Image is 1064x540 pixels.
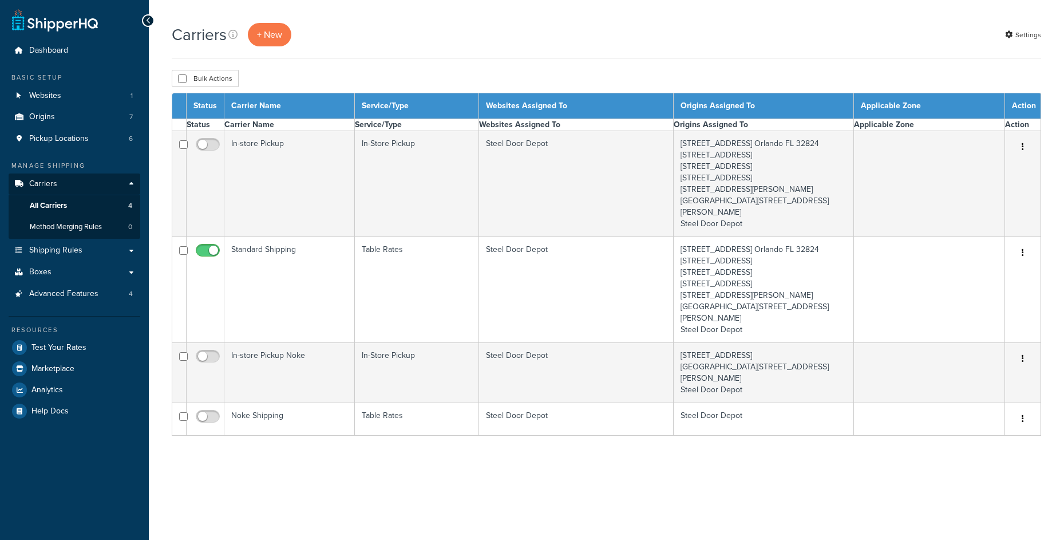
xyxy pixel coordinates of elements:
th: Status [187,119,224,131]
a: All Carriers 4 [9,195,140,216]
th: Websites Assigned To [479,93,673,119]
td: Steel Door Depot [479,343,673,403]
span: Dashboard [29,46,68,56]
th: Action [1005,93,1041,119]
span: Websites [29,91,61,101]
span: 1 [130,91,133,101]
a: Help Docs [9,401,140,421]
a: Origins 7 [9,107,140,128]
a: ShipperHQ Home [12,9,98,31]
th: Carrier Name [224,93,355,119]
li: Method Merging Rules [9,216,140,238]
span: Analytics [31,385,63,395]
div: Resources [9,325,140,335]
th: Applicable Zone [853,119,1004,131]
th: Status [187,93,224,119]
th: Origins Assigned To [673,93,853,119]
td: Noke Shipping [224,403,355,436]
li: Advanced Features [9,283,140,305]
a: Shipping Rules [9,240,140,261]
td: In-store Pickup [224,131,355,237]
a: Pickup Locations 6 [9,128,140,149]
span: All Carriers [30,201,67,211]
td: [STREET_ADDRESS] Orlando FL 32824 [STREET_ADDRESS] [STREET_ADDRESS] [STREET_ADDRESS] [STREET_ADDR... [673,131,853,237]
td: In-store Pickup Noke [224,343,355,403]
li: Pickup Locations [9,128,140,149]
li: Origins [9,107,140,128]
span: Marketplace [31,364,74,374]
a: Dashboard [9,40,140,61]
a: Boxes [9,262,140,283]
span: Boxes [29,267,52,277]
a: Advanced Features 4 [9,283,140,305]
h1: Carriers [172,23,227,46]
th: Service/Type [354,93,479,119]
a: Marketplace [9,358,140,379]
td: In-Store Pickup [354,343,479,403]
a: Analytics [9,380,140,400]
span: 6 [129,134,133,144]
td: [STREET_ADDRESS] [GEOGRAPHIC_DATA][STREET_ADDRESS][PERSON_NAME] Steel Door Depot [673,343,853,403]
a: Test Your Rates [9,337,140,358]
a: + New [248,23,291,46]
span: Test Your Rates [31,343,86,353]
li: Websites [9,85,140,107]
th: Origins Assigned To [673,119,853,131]
th: Applicable Zone [853,93,1004,119]
td: [STREET_ADDRESS] Orlando FL 32824 [STREET_ADDRESS] [STREET_ADDRESS] [STREET_ADDRESS] [STREET_ADDR... [673,237,853,343]
span: 4 [129,289,133,299]
span: Shipping Rules [29,246,82,255]
span: Carriers [29,179,57,189]
th: Action [1005,119,1041,131]
button: Bulk Actions [172,70,239,87]
span: 0 [128,222,132,232]
span: Help Docs [31,407,69,416]
span: 7 [129,112,133,122]
td: Table Rates [354,403,479,436]
td: Standard Shipping [224,237,355,343]
li: All Carriers [9,195,140,216]
th: Service/Type [354,119,479,131]
td: In-Store Pickup [354,131,479,237]
span: Advanced Features [29,289,98,299]
td: Steel Door Depot [673,403,853,436]
td: Steel Door Depot [479,237,673,343]
span: 4 [128,201,132,211]
span: Method Merging Rules [30,222,102,232]
li: Carriers [9,174,140,239]
span: Pickup Locations [29,134,89,144]
a: Method Merging Rules 0 [9,216,140,238]
a: Websites 1 [9,85,140,107]
div: Manage Shipping [9,161,140,171]
th: Websites Assigned To [479,119,673,131]
a: Settings [1005,27,1041,43]
td: Steel Door Depot [479,403,673,436]
div: Basic Setup [9,73,140,82]
td: Steel Door Depot [479,131,673,237]
span: Origins [29,112,55,122]
th: Carrier Name [224,119,355,131]
a: Carriers [9,174,140,195]
td: Table Rates [354,237,479,343]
